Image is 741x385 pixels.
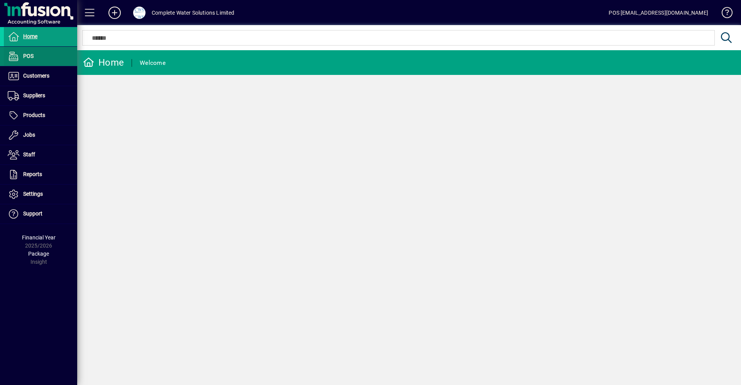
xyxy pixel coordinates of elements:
[23,112,45,118] span: Products
[23,191,43,197] span: Settings
[22,234,56,241] span: Financial Year
[23,33,37,39] span: Home
[4,86,77,105] a: Suppliers
[4,66,77,86] a: Customers
[716,2,731,27] a: Knowledge Base
[4,165,77,184] a: Reports
[609,7,708,19] div: POS [EMAIL_ADDRESS][DOMAIN_NAME]
[23,210,42,217] span: Support
[23,53,34,59] span: POS
[152,7,235,19] div: Complete Water Solutions Limited
[23,92,45,98] span: Suppliers
[140,57,166,69] div: Welcome
[83,56,124,69] div: Home
[4,145,77,165] a: Staff
[102,6,127,20] button: Add
[4,126,77,145] a: Jobs
[23,73,49,79] span: Customers
[4,106,77,125] a: Products
[23,151,35,158] span: Staff
[4,204,77,224] a: Support
[127,6,152,20] button: Profile
[28,251,49,257] span: Package
[23,171,42,177] span: Reports
[4,185,77,204] a: Settings
[23,132,35,138] span: Jobs
[4,47,77,66] a: POS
